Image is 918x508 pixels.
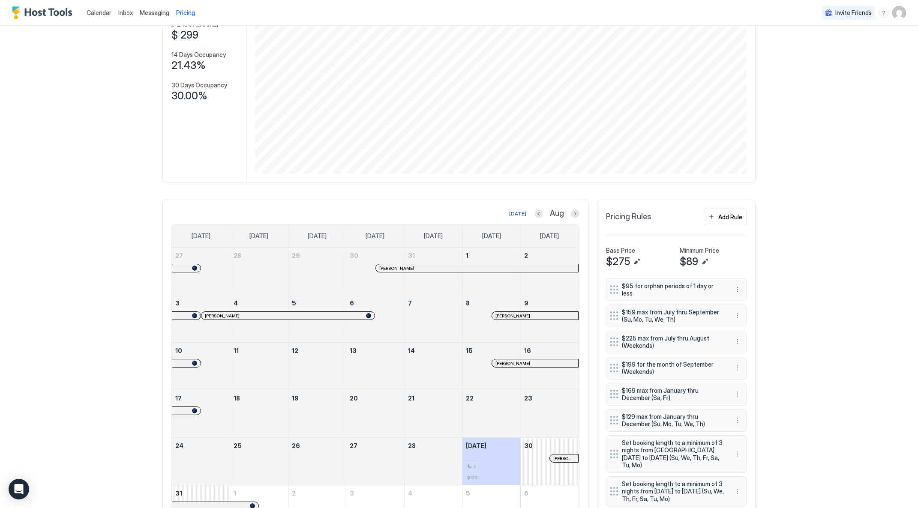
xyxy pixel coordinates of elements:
[622,387,724,402] span: $169 max from January thru December (Sa, Fr)
[732,284,743,295] button: More options
[405,390,462,406] a: August 21, 2025
[288,438,346,454] a: August 26, 2025
[171,90,207,102] span: 30.00%
[531,224,567,248] a: Saturday
[571,209,579,218] button: Next month
[524,394,532,402] span: 23
[408,490,412,497] span: 4
[520,390,579,438] td: August 23, 2025
[700,257,710,267] button: Edit
[732,486,743,496] div: menu
[732,337,743,347] button: More options
[732,389,743,399] button: More options
[732,389,743,399] div: menu
[732,284,743,295] div: menu
[230,438,288,485] td: August 25, 2025
[495,313,575,319] div: [PERSON_NAME]
[234,252,241,259] span: 28
[495,313,530,319] span: [PERSON_NAME]
[521,485,579,501] a: September 6, 2025
[462,485,520,501] a: September 5, 2025
[288,295,346,311] a: August 5, 2025
[379,266,414,271] span: [PERSON_NAME]
[415,224,451,248] a: Thursday
[521,248,579,263] a: August 2, 2025
[835,9,872,17] span: Invite Friends
[230,248,288,263] a: July 28, 2025
[606,212,651,222] span: Pricing Rules
[524,442,533,449] span: 30
[379,266,575,271] div: [PERSON_NAME]
[172,343,230,359] a: August 10, 2025
[495,361,530,366] span: [PERSON_NAME]
[234,347,239,354] span: 11
[473,463,476,469] span: 2
[424,232,443,240] span: [DATE]
[732,363,743,373] div: menu
[520,248,579,295] td: August 2, 2025
[140,9,169,16] span: Messaging
[732,486,743,496] button: More options
[540,232,559,240] span: [DATE]
[346,390,405,438] td: August 20, 2025
[408,299,412,307] span: 7
[346,343,405,390] td: August 13, 2025
[474,224,510,248] a: Friday
[230,438,288,454] a: August 25, 2025
[346,248,405,295] td: July 30, 2025
[521,390,579,406] a: August 23, 2025
[350,394,358,402] span: 20
[462,343,521,390] td: August 15, 2025
[172,438,230,454] a: August 24, 2025
[509,210,526,218] div: [DATE]
[230,343,288,359] a: August 11, 2025
[404,438,462,485] td: August 28, 2025
[172,295,230,343] td: August 3, 2025
[732,337,743,347] div: menu
[466,394,474,402] span: 22
[462,295,520,311] a: August 8, 2025
[346,343,404,359] a: August 13, 2025
[350,442,357,449] span: 27
[175,252,183,259] span: 27
[350,299,354,307] span: 6
[680,247,719,254] span: Minimum Price
[288,343,346,390] td: August 12, 2025
[346,485,404,501] a: September 3, 2025
[405,438,462,454] a: August 28, 2025
[357,224,393,248] a: Wednesday
[350,252,358,259] span: 30
[350,490,354,497] span: 3
[241,224,277,248] a: Monday
[466,299,470,307] span: 8
[466,442,486,449] span: [DATE]
[172,295,230,311] a: August 3, 2025
[234,490,236,497] span: 1
[230,248,288,295] td: July 28, 2025
[288,390,346,438] td: August 19, 2025
[346,390,404,406] a: August 20, 2025
[462,248,520,263] a: August 1, 2025
[550,209,564,218] span: Aug
[462,390,520,406] a: August 22, 2025
[172,438,230,485] td: August 24, 2025
[404,390,462,438] td: August 21, 2025
[205,313,371,319] div: [PERSON_NAME]
[462,295,521,343] td: August 8, 2025
[524,299,528,307] span: 9
[892,6,906,20] div: User profile
[12,6,76,19] a: Host Tools Logo
[292,442,300,449] span: 26
[732,311,743,321] button: More options
[366,232,384,240] span: [DATE]
[732,363,743,373] button: More options
[176,9,195,17] span: Pricing
[622,361,724,376] span: $199 for the month of September (Weekends)
[288,248,346,295] td: July 29, 2025
[288,248,346,263] a: July 29, 2025
[234,442,242,449] span: 25
[879,8,889,18] div: menu
[292,347,298,354] span: 12
[405,248,462,263] a: July 31, 2025
[462,248,521,295] td: August 1, 2025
